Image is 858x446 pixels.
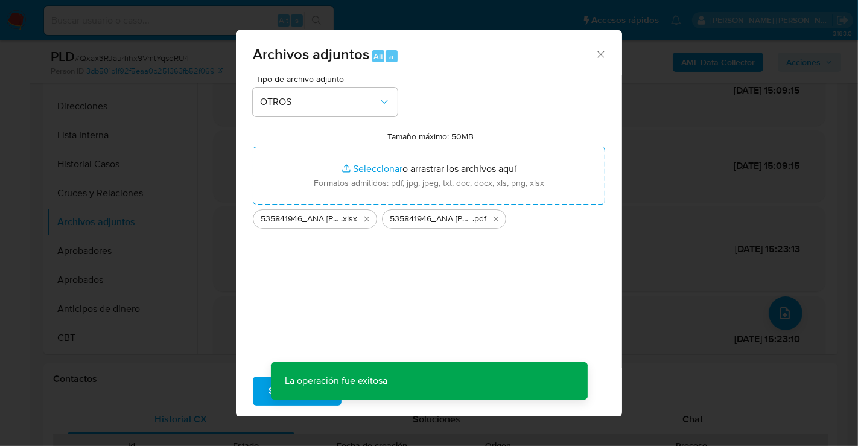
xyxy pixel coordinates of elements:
span: .xlsx [341,213,357,225]
span: 535841946_ANA [PERSON_NAME] GUTIERREZ_SEP25 [261,213,341,225]
button: Subir archivo [253,377,342,406]
span: Tipo de archivo adjunto [256,75,401,83]
span: Cancelar [362,378,401,404]
p: La operación fue exitosa [271,362,402,400]
span: .pdf [472,213,486,225]
span: OTROS [260,96,378,108]
span: Subir archivo [269,378,326,404]
span: Alt [373,51,383,62]
span: a [389,51,393,62]
button: Cerrar [595,48,606,59]
ul: Archivos seleccionados [253,205,605,229]
button: Eliminar 535841946_ANA KARINA GUTIERREZ GUTIERREZ_SEP25.pdf [489,212,503,226]
span: Archivos adjuntos [253,43,369,65]
span: 535841946_ANA [PERSON_NAME] GUTIERREZ_SEP25 [390,213,472,225]
label: Tamaño máximo: 50MB [388,131,474,142]
button: Eliminar 535841946_ANA KARINA GUTIERREZ GUTIERREZ_SEP25.xlsx [360,212,374,226]
button: OTROS [253,88,398,116]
